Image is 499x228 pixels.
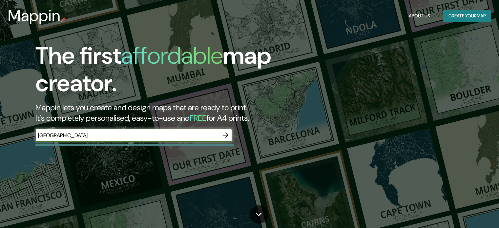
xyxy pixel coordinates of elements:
h1: affordable [121,40,223,71]
h3: Mappin [8,7,61,25]
h1: The first map creator. [35,42,285,102]
input: Choose your favourite place [35,132,219,139]
img: mappin-pin [61,17,66,22]
iframe: Help widget launcher [441,202,492,221]
button: About Us [406,10,433,22]
h2: Mappin lets you create and design maps that are ready to print. It's completely personalised, eas... [35,102,285,123]
h5: FREE [190,113,206,123]
button: Create yourmap [443,10,491,22]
